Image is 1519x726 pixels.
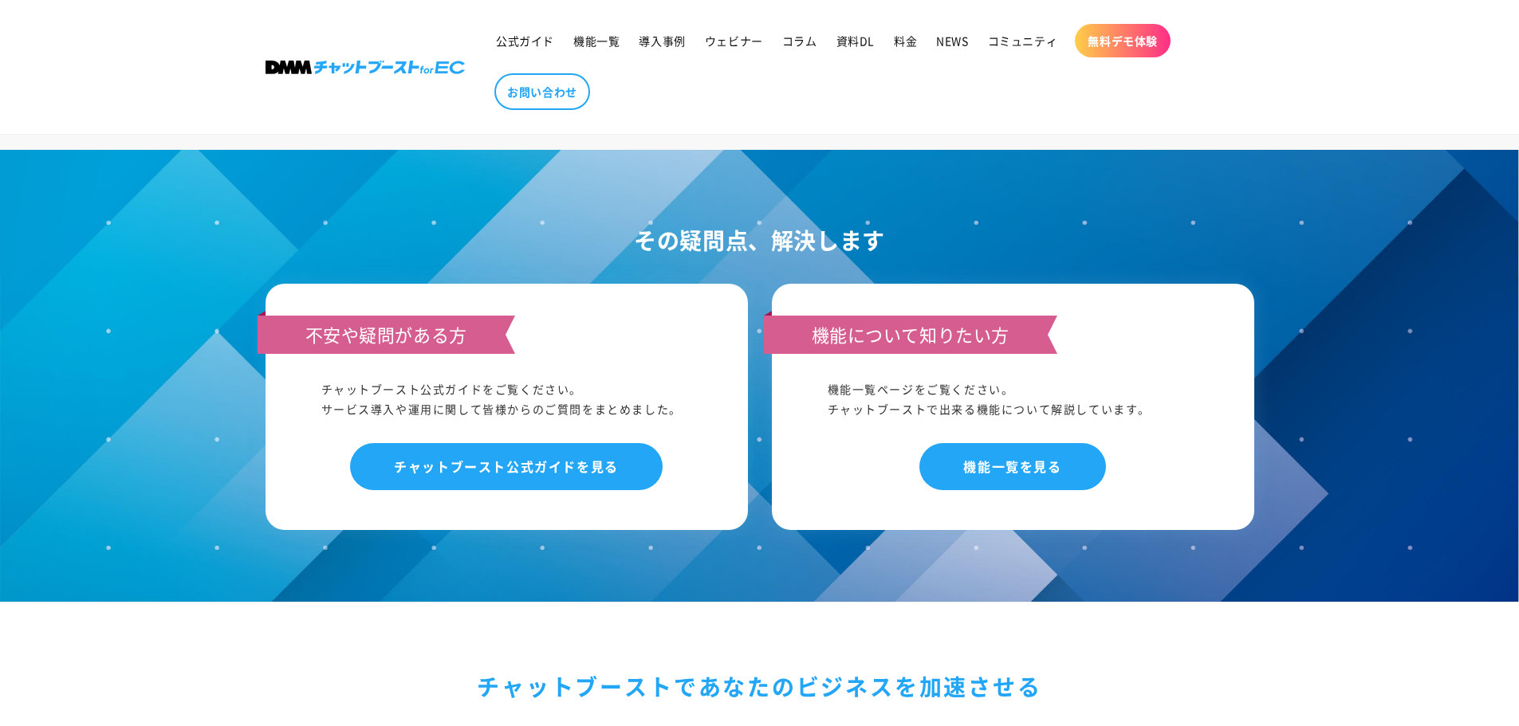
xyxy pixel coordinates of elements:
[894,33,917,48] span: 料金
[988,33,1058,48] span: コミュニティ
[836,33,875,48] span: 資料DL
[827,24,884,57] a: 資料DL
[564,24,629,57] a: 機能一覧
[936,33,968,48] span: NEWS
[486,24,564,57] a: 公式ガイド
[266,666,1254,706] div: チャットブーストで あなたのビジネスを加速させる
[1075,24,1171,57] a: 無料デモ体験
[773,24,827,57] a: コラム
[629,24,695,57] a: 導入事例
[705,33,763,48] span: ウェビナー
[782,33,817,48] span: コラム
[828,379,1198,419] div: 機能一覧ページをご覧ください。 チャットブーストで出来る機能について解説しています。
[496,33,554,48] span: 公式ガイド
[639,33,685,48] span: 導入事例
[1088,33,1158,48] span: 無料デモ体験
[884,24,927,57] a: 料金
[494,73,590,110] a: お問い合わせ
[927,24,978,57] a: NEWS
[695,24,773,57] a: ウェビナー
[573,33,620,48] span: 機能一覧
[764,316,1058,354] h3: 機能について知りたい方
[350,443,663,490] a: チャットブースト公式ガイドを見る
[978,24,1068,57] a: コミュニティ
[266,61,465,74] img: 株式会社DMM Boost
[258,316,515,354] h3: 不安や疑問がある方
[321,379,692,419] div: チャットブースト公式ガイドをご覧ください。 サービス導入や運用に関して皆様からのご質問をまとめました。
[266,222,1254,260] h2: その疑問点、解決します
[919,443,1105,490] a: 機能一覧を見る
[507,84,577,99] span: お問い合わせ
